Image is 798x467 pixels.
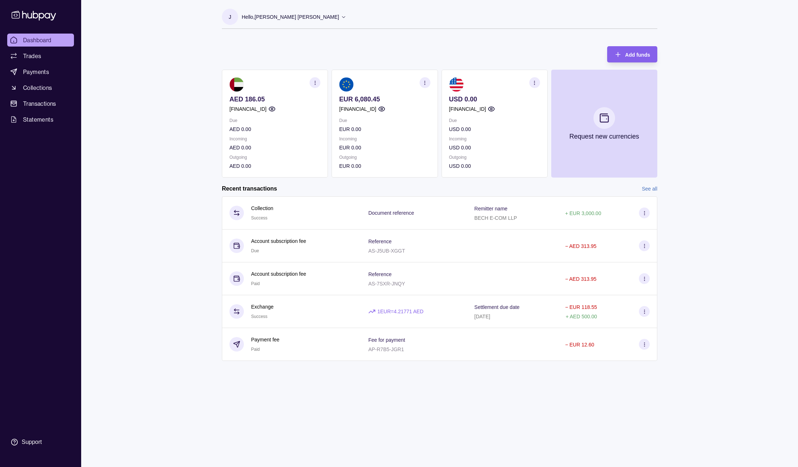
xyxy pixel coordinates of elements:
[251,237,306,245] p: Account subscription fee
[7,65,74,78] a: Payments
[474,215,517,221] p: BECH E-COM LLP
[251,336,280,344] p: Payment fee
[449,95,540,103] p: USD 0.00
[229,135,320,143] p: Incoming
[229,13,231,21] p: J
[368,337,405,343] p: Fee for payment
[229,105,267,113] p: [FINANCIAL_ID]
[368,271,392,277] p: Reference
[607,46,657,62] button: Add funds
[449,144,540,152] p: USD 0.00
[23,115,53,124] span: Statements
[565,304,597,310] p: − EUR 118.55
[7,435,74,450] a: Support
[339,105,376,113] p: [FINANCIAL_ID]
[22,438,42,446] div: Support
[7,81,74,94] a: Collections
[23,52,41,60] span: Trades
[449,135,540,143] p: Incoming
[251,215,267,221] span: Success
[242,13,339,21] p: Hello, [PERSON_NAME] [PERSON_NAME]
[449,162,540,170] p: USD 0.00
[229,95,320,103] p: AED 186.05
[474,314,490,319] p: [DATE]
[7,97,74,110] a: Transactions
[251,347,260,352] span: Paid
[251,248,259,253] span: Due
[251,204,273,212] p: Collection
[565,342,594,348] p: − EUR 12.60
[449,105,486,113] p: [FINANCIAL_ID]
[251,314,267,319] span: Success
[229,153,320,161] p: Outgoing
[339,77,354,92] img: eu
[339,135,430,143] p: Incoming
[339,95,430,103] p: EUR 6,080.45
[251,281,260,286] span: Paid
[474,304,519,310] p: Settlement due date
[251,270,306,278] p: Account subscription fee
[642,185,657,193] a: See all
[566,314,597,319] p: + AED 500.00
[229,77,244,92] img: ae
[449,117,540,125] p: Due
[565,276,596,282] p: − AED 313.95
[23,83,52,92] span: Collections
[229,125,320,133] p: AED 0.00
[23,67,49,76] span: Payments
[339,162,430,170] p: EUR 0.00
[474,206,508,211] p: Remitter name
[569,132,639,140] p: Request new currencies
[565,210,601,216] p: + EUR 3,000.00
[625,52,650,58] span: Add funds
[449,125,540,133] p: USD 0.00
[449,153,540,161] p: Outgoing
[368,239,392,244] p: Reference
[339,153,430,161] p: Outgoing
[222,185,277,193] h2: Recent transactions
[23,99,56,108] span: Transactions
[7,34,74,47] a: Dashboard
[251,303,273,311] p: Exchange
[565,243,596,249] p: − AED 313.95
[7,49,74,62] a: Trades
[551,70,657,178] button: Request new currencies
[229,144,320,152] p: AED 0.00
[339,125,430,133] p: EUR 0.00
[7,113,74,126] a: Statements
[368,210,414,216] p: Document reference
[368,281,405,287] p: AS-7SXR-JNQY
[23,36,52,44] span: Dashboard
[229,162,320,170] p: AED 0.00
[368,248,405,254] p: AS-J5UB-XGGT
[339,117,430,125] p: Due
[339,144,430,152] p: EUR 0.00
[368,346,404,352] p: AP-R7B5-JGR1
[449,77,464,92] img: us
[377,307,424,315] p: 1 EUR = 4.21771 AED
[229,117,320,125] p: Due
